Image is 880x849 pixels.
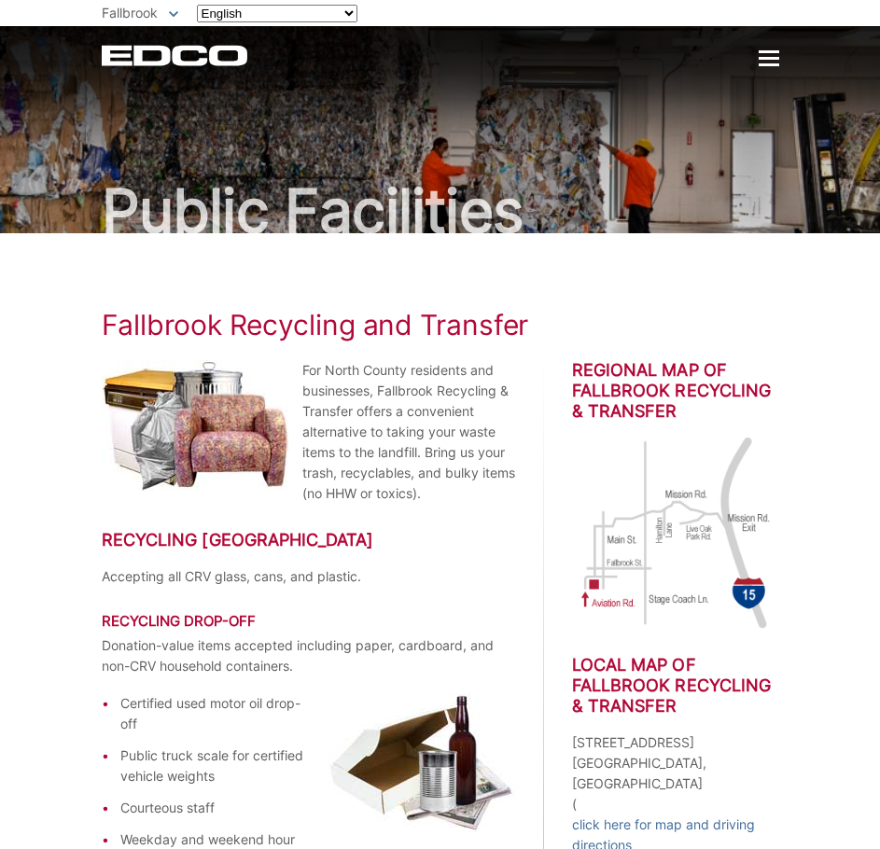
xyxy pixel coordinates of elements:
a: EDCD logo. Return to the homepage. [102,45,250,66]
select: Select a language [197,5,357,22]
img: Fallbrook Map [572,438,779,629]
li: Courteous staff [120,798,516,818]
h2: Regional Map of Fallbrook Recycling & Transfer [572,360,779,422]
p: Accepting all CRV glass, cans, and plastic. [102,566,516,587]
li: Public truck scale for certified vehicle weights [120,745,516,786]
h1: Fallbrook Recycling and Transfer [102,308,779,341]
img: Recycling [329,693,516,832]
img: Bulky Trash [102,360,288,491]
span: Fallbrook [102,5,158,21]
h2: Local Map of Fallbrook Recycling & Transfer [572,655,779,717]
p: Donation-value items accepted including paper, cardboard, and non-CRV household containers. [102,635,516,676]
h3: Recycling Drop-Off [102,613,516,630]
li: Certified used motor oil drop-off [120,693,516,734]
h2: Public Facilities [102,181,779,241]
h2: Recycling [GEOGRAPHIC_DATA] [102,530,516,550]
p: For North County residents and businesses, Fallbrook Recycling & Transfer offers a convenient alt... [102,360,516,504]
